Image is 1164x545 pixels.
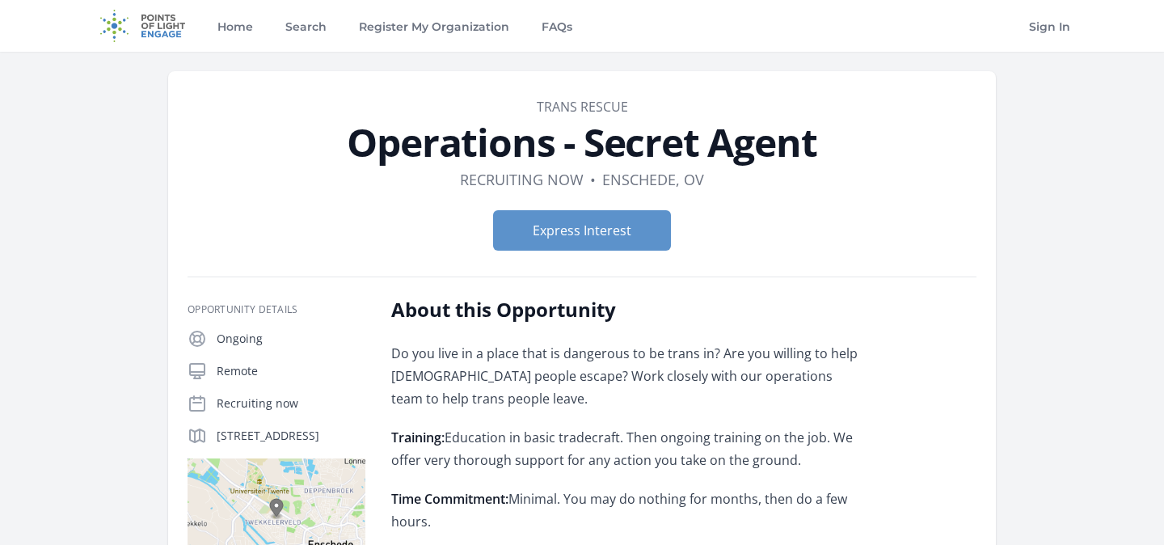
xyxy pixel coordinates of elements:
button: Express Interest [493,210,671,251]
p: [STREET_ADDRESS] [217,428,365,444]
p: Ongoing [217,331,365,347]
p: Minimal. You may do nothing for months, then do a few hours. [391,488,864,533]
dd: Enschede, OV [602,168,704,191]
h1: Operations - Secret Agent [188,123,976,162]
p: Do you live in a place that is dangerous to be trans in? Are you willing to help [DEMOGRAPHIC_DAT... [391,342,864,410]
p: Education in basic tradecraft. Then ongoing training on the job. We offer very thorough support f... [391,426,864,471]
strong: Training: [391,429,445,446]
p: Remote [217,363,365,379]
strong: Time Commitment: [391,490,508,508]
a: Trans Rescue [537,98,628,116]
p: Recruiting now [217,395,365,412]
div: • [590,168,596,191]
h3: Opportunity Details [188,303,365,316]
dd: Recruiting now [460,168,584,191]
h2: About this Opportunity [391,297,864,323]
